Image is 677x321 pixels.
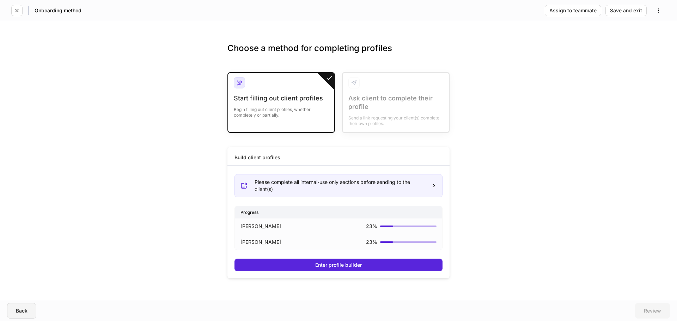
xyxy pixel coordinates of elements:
h3: Choose a method for completing profiles [227,43,450,65]
div: Assign to teammate [549,8,597,13]
button: Save and exit [605,5,647,16]
div: Start filling out client profiles [234,94,329,103]
div: Begin filling out client profiles, whether completely or partially. [234,103,329,118]
div: Please complete all internal-use only sections before sending to the client(s) [255,179,426,193]
h5: Onboarding method [35,7,81,14]
button: Assign to teammate [545,5,601,16]
p: [PERSON_NAME] [240,239,281,246]
button: Enter profile builder [234,259,443,271]
p: 23 % [366,223,377,230]
div: Build client profiles [234,154,280,161]
div: Enter profile builder [315,263,362,267]
p: 23 % [366,239,377,246]
div: Back [16,308,28,313]
div: Progress [235,206,442,218]
div: Save and exit [610,8,642,13]
button: Back [7,303,36,319]
p: [PERSON_NAME] [240,223,281,230]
